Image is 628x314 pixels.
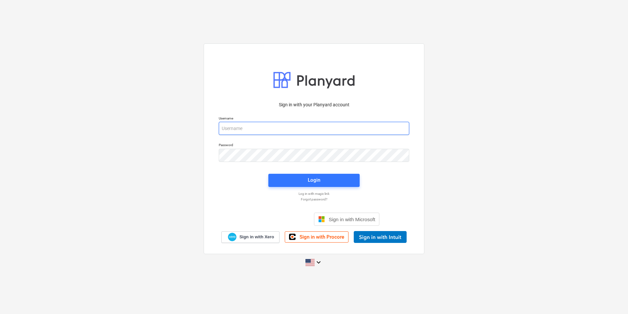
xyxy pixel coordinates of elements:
p: Sign in with your Planyard account [219,101,409,108]
div: Login [308,176,320,184]
p: Username [219,116,409,122]
i: keyboard_arrow_down [315,258,323,266]
span: Sign in with Xero [239,234,274,240]
a: Forgot password? [215,197,413,201]
a: Sign in with Procore [285,231,348,243]
img: Microsoft logo [318,216,325,222]
a: Sign in with Xero [221,231,280,243]
button: Login [268,174,360,187]
iframe: Sign in with Google Button [245,212,312,226]
input: Username [219,122,409,135]
img: Xero logo [228,233,236,242]
p: Password [219,143,409,148]
span: Sign in with Procore [300,234,344,240]
a: Log in with magic link [215,192,413,196]
span: Sign in with Microsoft [329,217,375,222]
